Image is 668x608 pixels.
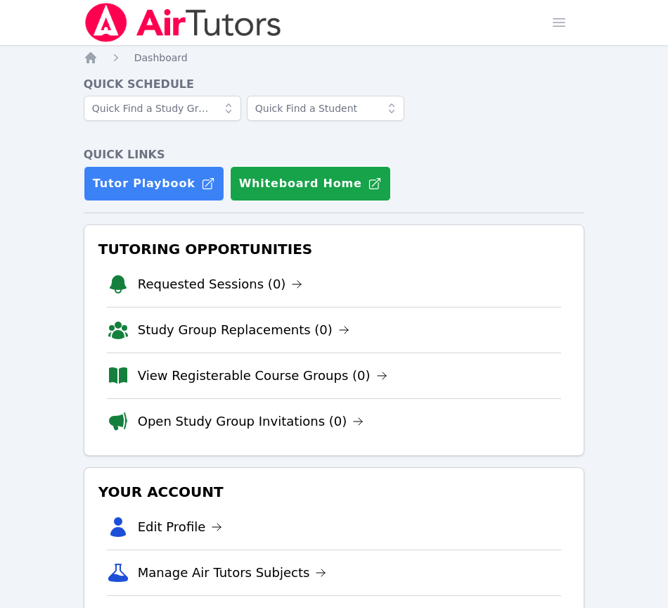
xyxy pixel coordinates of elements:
[138,320,349,340] a: Study Group Replacements (0)
[84,76,585,93] h4: Quick Schedule
[96,236,573,262] h3: Tutoring Opportunities
[247,96,404,121] input: Quick Find a Student
[84,166,224,201] a: Tutor Playbook
[138,366,387,386] a: View Registerable Course Groups (0)
[138,563,327,583] a: Manage Air Tutors Subjects
[138,274,303,294] a: Requested Sessions (0)
[84,51,585,65] nav: Breadcrumb
[84,146,585,163] h4: Quick Links
[84,3,283,42] img: Air Tutors
[138,412,364,431] a: Open Study Group Invitations (0)
[96,479,573,505] h3: Your Account
[134,52,188,63] span: Dashboard
[134,51,188,65] a: Dashboard
[138,517,223,537] a: Edit Profile
[84,96,241,121] input: Quick Find a Study Group
[230,166,391,201] button: Whiteboard Home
